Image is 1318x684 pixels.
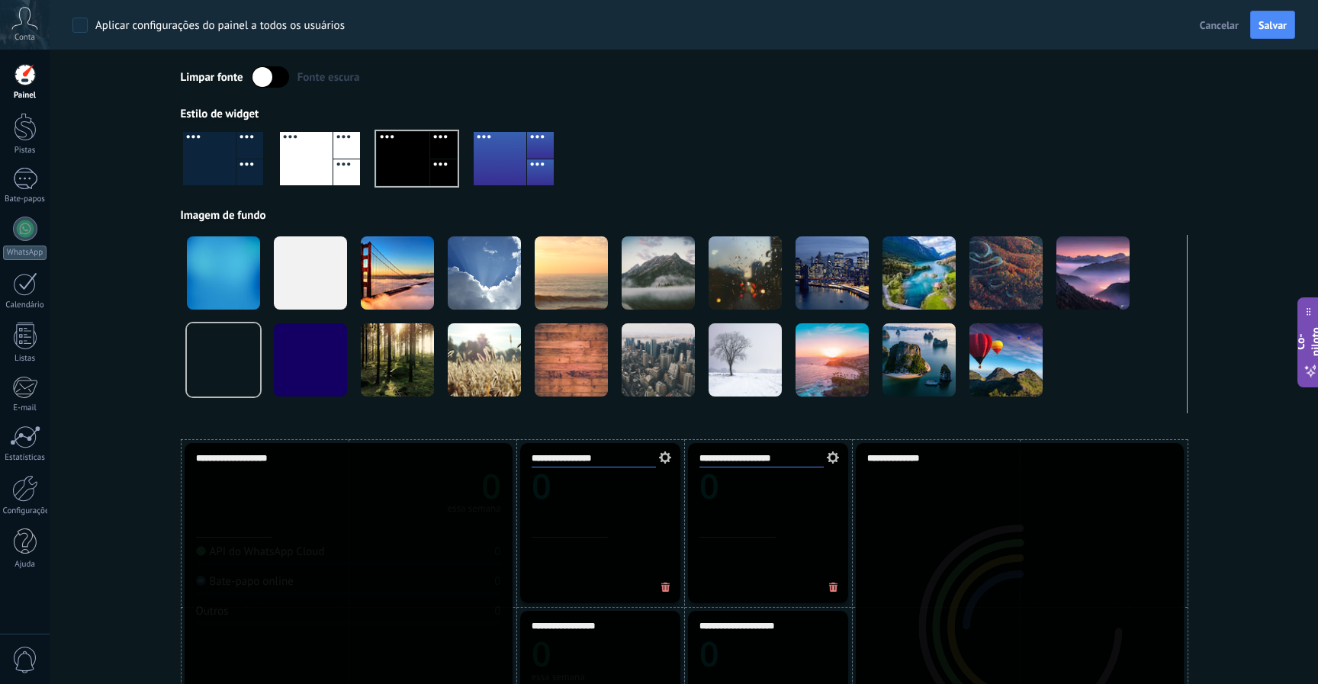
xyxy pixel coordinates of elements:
[1259,18,1287,32] font: Salvar
[14,90,36,101] font: Painel
[5,452,45,463] font: Estatísticas
[297,70,360,85] font: Fonte escura
[13,403,36,413] font: E-mail
[14,353,35,364] font: Listas
[5,194,45,204] font: Bate-papos
[95,18,345,34] div: Aplicar configurações do painel a todos os usuários
[14,145,36,156] font: Pistas
[14,559,35,570] font: Ajuda
[1200,18,1239,32] font: Cancelar
[181,70,243,85] font: Limpar fonte
[1194,14,1245,37] button: Cancelar
[14,32,35,43] font: Conta
[3,506,53,516] font: Configurações
[95,18,345,33] font: Aplicar configurações do painel a todos os usuários
[181,107,259,121] font: Estilo de widget
[1250,11,1295,40] button: Salvar
[7,247,43,258] font: WhatsApp
[181,208,266,223] font: Imagem de fundo
[5,300,43,310] font: Calendário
